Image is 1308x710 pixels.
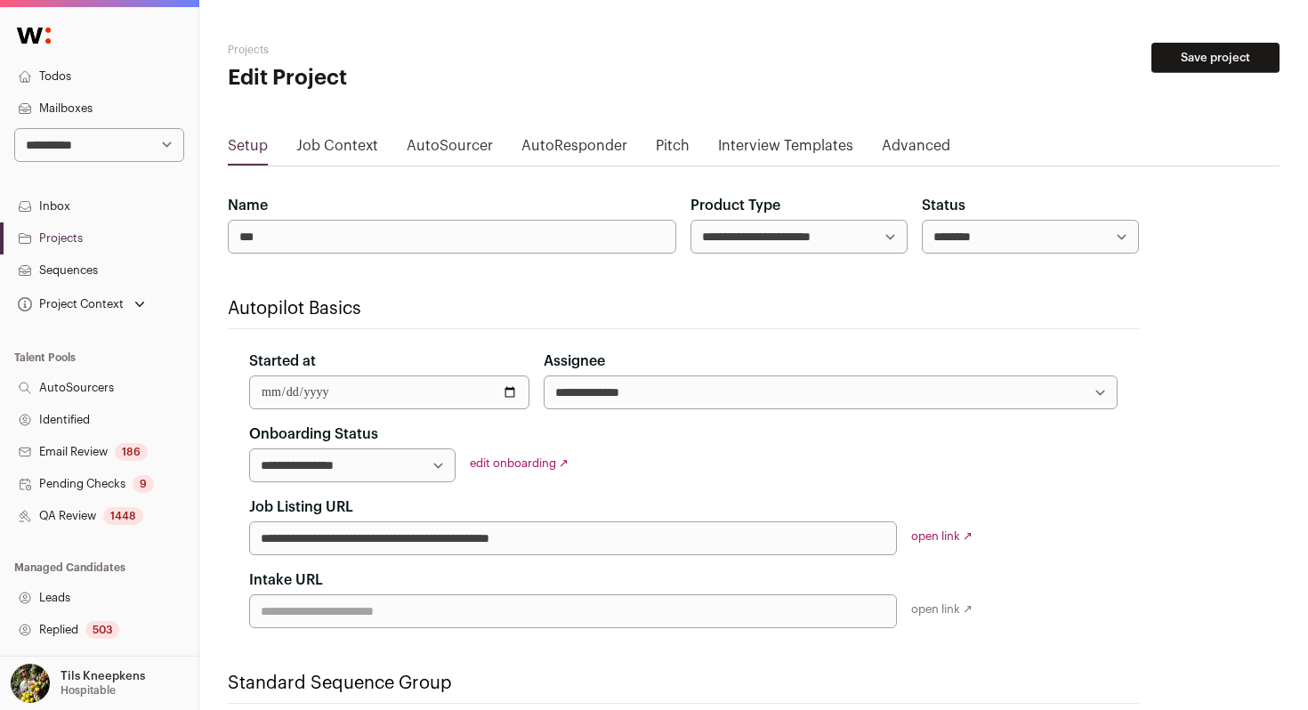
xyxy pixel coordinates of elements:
a: Pitch [656,135,690,164]
a: Job Context [296,135,378,164]
h1: Edit Project [228,64,578,93]
label: Started at [249,351,316,372]
a: Interview Templates [718,135,853,164]
label: Intake URL [249,569,323,591]
div: 186 [115,443,148,461]
button: Open dropdown [7,664,149,703]
a: edit onboarding ↗ [470,457,569,469]
label: Product Type [690,195,780,216]
a: Advanced [882,135,950,164]
label: Name [228,195,268,216]
p: Hospitable [61,683,116,698]
a: AutoSourcer [407,135,493,164]
div: 1448 [103,507,143,525]
label: Job Listing URL [249,496,353,518]
a: AutoResponder [521,135,627,164]
div: Project Context [14,297,124,311]
h2: Standard Sequence Group [228,671,1139,696]
button: Open dropdown [14,292,149,317]
div: 503 [85,621,119,639]
button: Save project [1151,43,1280,73]
p: Tils Kneepkens [61,669,145,683]
h2: Projects [228,43,578,57]
h2: Autopilot Basics [228,296,1139,321]
a: Setup [228,135,268,164]
label: Onboarding Status [249,424,378,445]
img: 6689865-medium_jpg [11,664,50,703]
img: Wellfound [7,18,61,53]
a: open link ↗ [911,530,973,542]
div: 9 [133,475,154,493]
label: Assignee [544,351,605,372]
label: Status [922,195,965,216]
